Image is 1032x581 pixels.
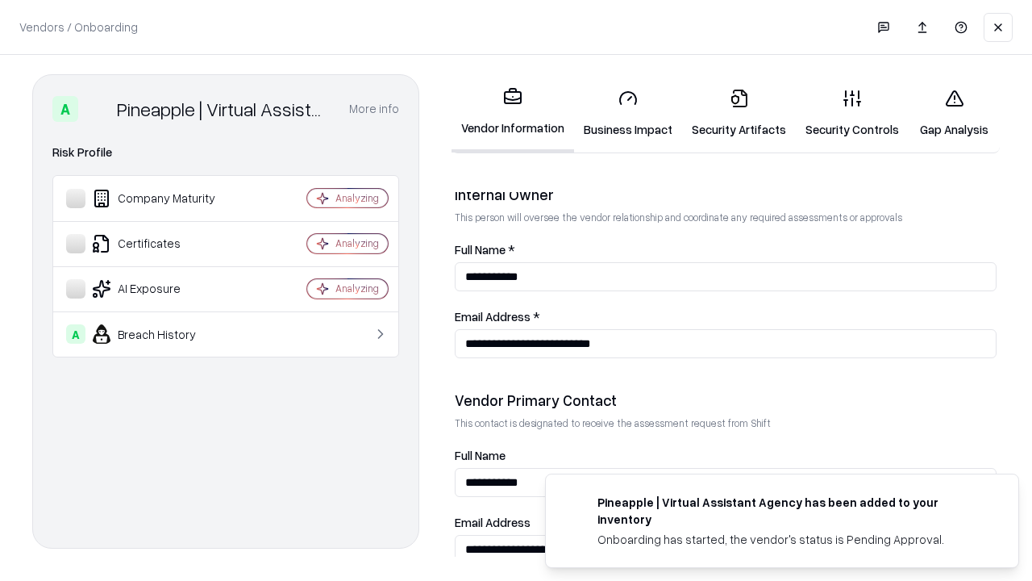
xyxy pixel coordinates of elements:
div: Certificates [66,234,259,253]
div: Risk Profile [52,143,399,162]
img: Pineapple | Virtual Assistant Agency [85,96,110,122]
label: Full Name [455,449,997,462]
div: Breach History [66,324,259,344]
a: Security Artifacts [682,76,796,151]
a: Gap Analysis [909,76,1000,151]
p: This contact is designated to receive the assessment request from Shift [455,416,997,430]
p: Vendors / Onboarding [19,19,138,36]
div: Pineapple | Virtual Assistant Agency has been added to your inventory [597,494,980,528]
label: Email Address * [455,311,997,323]
a: Security Controls [796,76,909,151]
label: Full Name * [455,244,997,256]
div: A [66,324,85,344]
a: Vendor Information [451,74,574,153]
div: Vendor Primary Contact [455,391,997,410]
div: Onboarding has started, the vendor's status is Pending Approval. [597,531,980,548]
div: Pineapple | Virtual Assistant Agency [117,96,330,122]
label: Email Address [455,516,997,529]
a: Business Impact [574,76,682,151]
div: Analyzing [335,191,379,205]
div: Analyzing [335,236,379,250]
div: A [52,96,78,122]
div: AI Exposure [66,279,259,299]
img: trypineapple.com [565,494,585,513]
p: This person will oversee the vendor relationship and coordinate any required assessments or appro... [455,211,997,224]
button: More info [349,94,399,123]
div: Analyzing [335,282,379,295]
div: Internal Owner [455,185,997,204]
div: Company Maturity [66,189,259,208]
